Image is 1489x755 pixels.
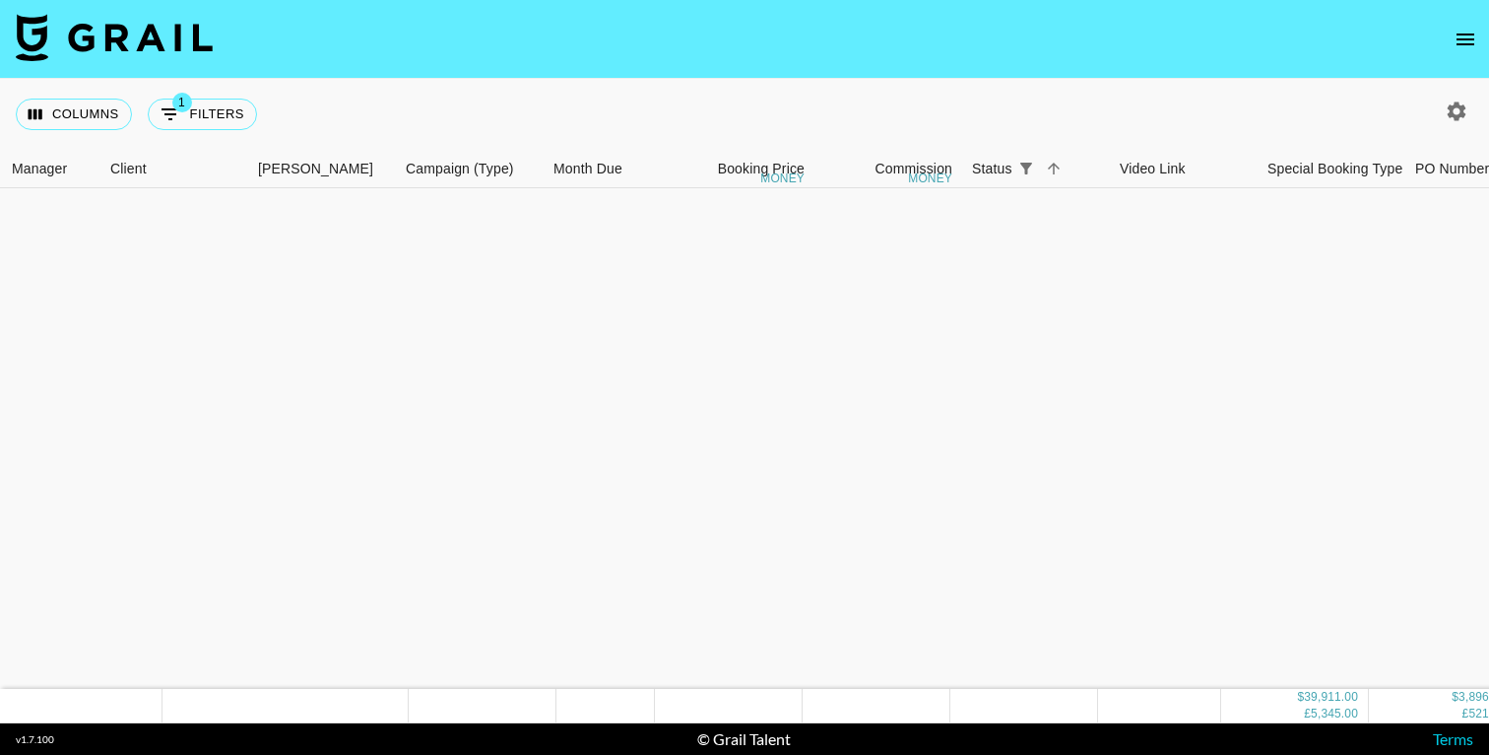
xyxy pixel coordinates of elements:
div: Campaign (Type) [406,150,514,188]
div: 5,345.00 [1311,706,1358,722]
div: Special Booking Type [1267,150,1402,188]
div: Manager [12,150,67,188]
img: Grail Talent [16,14,213,61]
div: 1 active filter [1012,155,1040,182]
div: Video Link [1110,150,1258,188]
a: Terms [1433,729,1473,748]
div: Campaign (Type) [396,150,544,188]
button: Sort [1040,155,1068,182]
div: money [908,172,952,184]
div: £ [1304,706,1311,722]
div: Client [110,150,147,188]
div: Booking Price [718,150,805,188]
div: v 1.7.100 [16,733,54,746]
button: Show filters [1012,155,1040,182]
div: © Grail Talent [697,729,791,749]
div: Special Booking Type [1258,150,1405,188]
div: PO Number [1415,150,1489,188]
div: Month Due [553,150,622,188]
div: Booker [248,150,396,188]
div: £ [1462,706,1469,722]
button: open drawer [1446,20,1485,59]
div: Status [972,150,1012,188]
div: Video Link [1120,150,1186,188]
div: $ [1452,689,1458,706]
div: Commission [874,150,952,188]
div: 39,911.00 [1304,689,1358,706]
div: $ [1297,689,1304,706]
div: Manager [2,150,100,188]
div: [PERSON_NAME] [258,150,373,188]
span: 1 [172,93,192,112]
div: Status [962,150,1110,188]
div: money [760,172,805,184]
div: Client [100,150,248,188]
div: Month Due [544,150,667,188]
button: Select columns [16,99,132,130]
button: Show filters [148,99,257,130]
